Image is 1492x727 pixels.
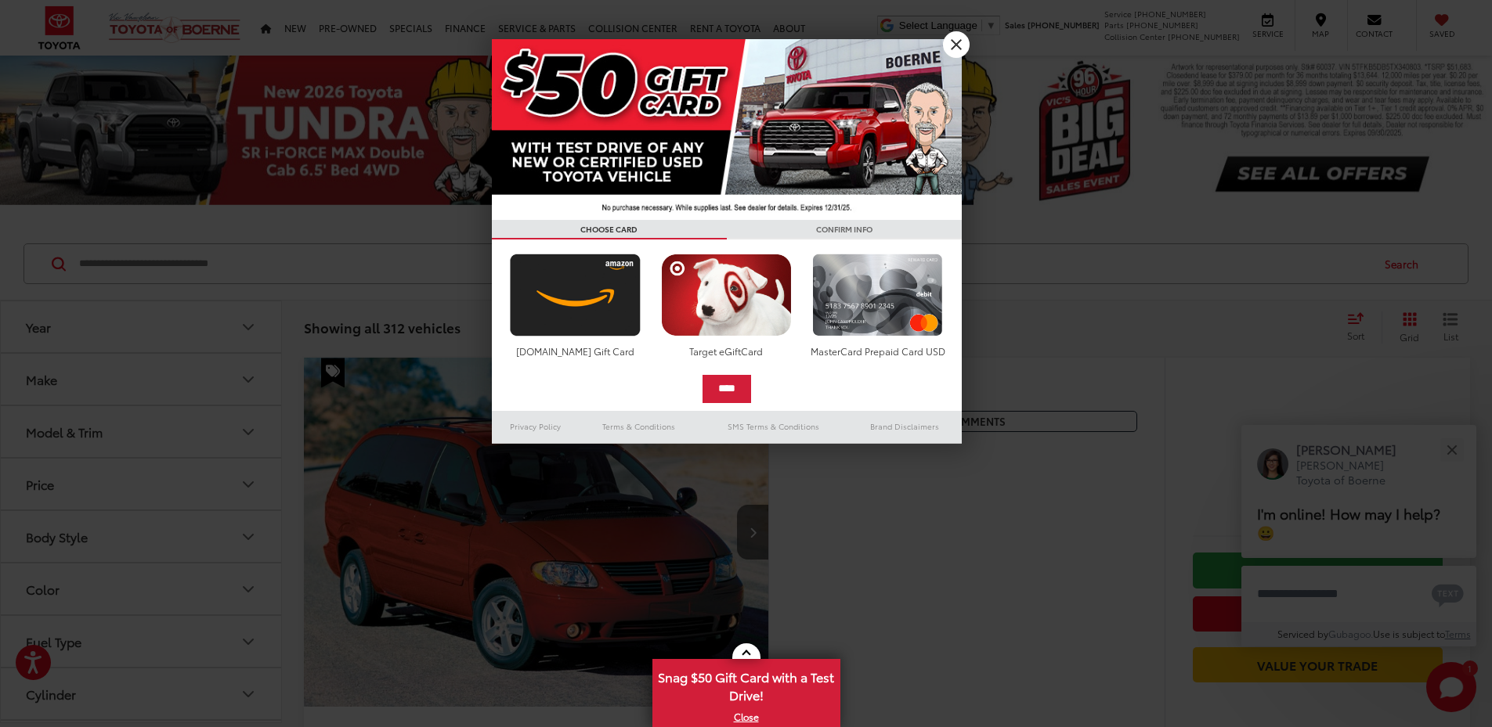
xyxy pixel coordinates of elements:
[699,417,847,436] a: SMS Terms & Conditions
[492,417,580,436] a: Privacy Policy
[808,254,947,337] img: mastercard.png
[847,417,962,436] a: Brand Disclaimers
[579,417,699,436] a: Terms & Conditions
[506,344,645,358] div: [DOMAIN_NAME] Gift Card
[492,39,962,220] img: 42635_top_851395.jpg
[492,220,727,239] h3: CHOOSE CARD
[506,254,645,337] img: amazoncard.png
[654,660,839,708] span: Snag $50 Gift Card with a Test Drive!
[808,344,947,358] div: MasterCard Prepaid Card USD
[657,344,796,358] div: Target eGiftCard
[727,220,962,239] h3: CONFIRM INFO
[657,254,796,337] img: targetcard.png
